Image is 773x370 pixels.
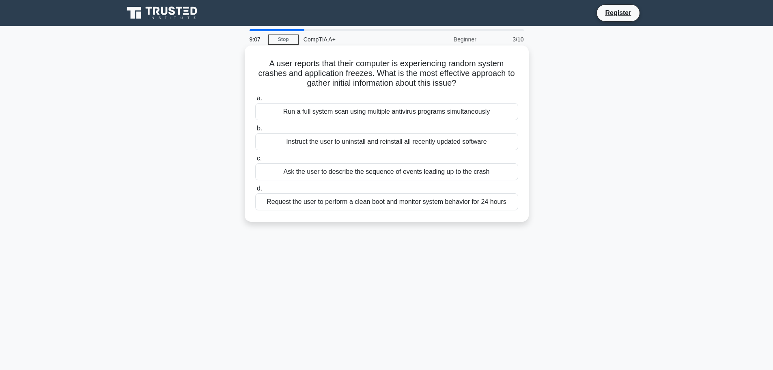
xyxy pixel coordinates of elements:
[257,155,262,162] span: c.
[254,58,519,89] h5: A user reports that their computer is experiencing random system crashes and application freezes....
[245,31,268,48] div: 9:07
[257,95,262,102] span: a.
[410,31,481,48] div: Beginner
[481,31,529,48] div: 3/10
[600,8,636,18] a: Register
[268,35,299,45] a: Stop
[299,31,410,48] div: CompTIA A+
[257,125,262,132] span: b.
[257,185,262,192] span: d.
[255,193,518,210] div: Request the user to perform a clean boot and monitor system behavior for 24 hours
[255,103,518,120] div: Run a full system scan using multiple antivirus programs simultaneously
[255,163,518,180] div: Ask the user to describe the sequence of events leading up to the crash
[255,133,518,150] div: Instruct the user to uninstall and reinstall all recently updated software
